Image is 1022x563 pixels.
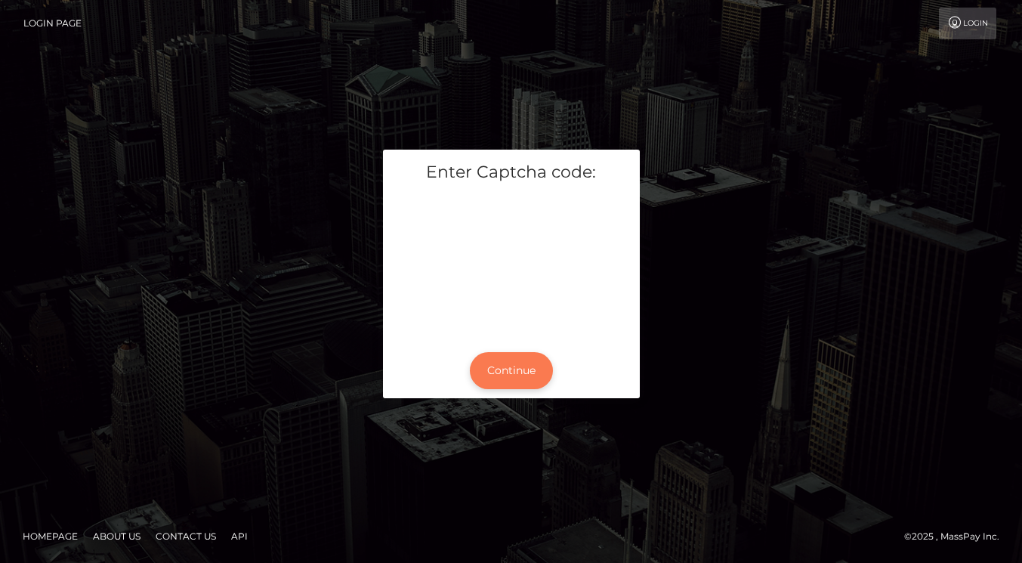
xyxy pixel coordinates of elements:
div: © 2025 , MassPay Inc. [904,528,1011,545]
h5: Enter Captcha code: [394,161,628,184]
a: Login Page [23,8,82,39]
a: API [225,524,254,548]
a: About Us [87,524,147,548]
iframe: mtcaptcha [394,196,628,331]
a: Login [939,8,996,39]
button: Continue [470,352,553,389]
a: Contact Us [150,524,222,548]
a: Homepage [17,524,84,548]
